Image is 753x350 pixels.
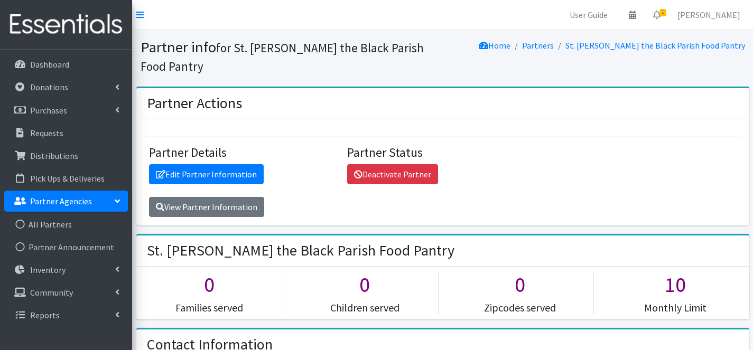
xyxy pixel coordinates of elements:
p: Pick Ups & Deliveries [30,173,105,184]
a: Deactivate Partner [347,164,438,184]
a: User Guide [561,4,616,25]
img: HumanEssentials [4,7,128,42]
span: 1 [659,9,666,16]
a: Edit Partner Information [149,164,264,184]
p: Reports [30,310,60,320]
a: Distributions [4,145,128,166]
p: Inventory [30,264,66,275]
a: Partners [522,40,554,51]
a: Home [479,40,510,51]
h2: Partner Actions [147,94,242,112]
h5: Families served [136,301,283,314]
h1: 0 [291,272,438,297]
a: 1 [645,4,669,25]
h4: Partner Status [347,145,538,160]
h1: Partner info [141,38,439,74]
small: for St. [PERSON_NAME] the Black Parish Food Pantry [141,40,424,74]
p: Donations [30,82,68,92]
a: Donations [4,77,128,98]
h1: 0 [447,272,593,297]
a: Partner Announcement [4,237,128,258]
h1: 0 [136,272,283,297]
a: Inventory [4,259,128,280]
a: View Partner Information [149,197,264,217]
p: Purchases [30,105,67,116]
a: Purchases [4,100,128,121]
a: Dashboard [4,54,128,75]
p: Community [30,287,73,298]
a: Reports [4,305,128,326]
h2: St. [PERSON_NAME] the Black Parish Food Pantry [147,242,454,260]
p: Partner Agencies [30,196,92,206]
h5: Children served [291,301,438,314]
p: Distributions [30,150,78,161]
h5: Zipcodes served [447,301,593,314]
a: St. [PERSON_NAME] the Black Parish Food Pantry [565,40,745,51]
a: All Partners [4,214,128,235]
p: Dashboard [30,59,69,70]
h5: Monthly Limit [602,301,749,314]
a: Pick Ups & Deliveries [4,168,128,189]
h1: 10 [602,272,749,297]
h4: Partner Details [149,145,340,160]
a: Partner Agencies [4,191,128,212]
p: Requests [30,128,63,138]
a: Community [4,282,128,303]
a: Requests [4,122,128,144]
a: [PERSON_NAME] [669,4,749,25]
